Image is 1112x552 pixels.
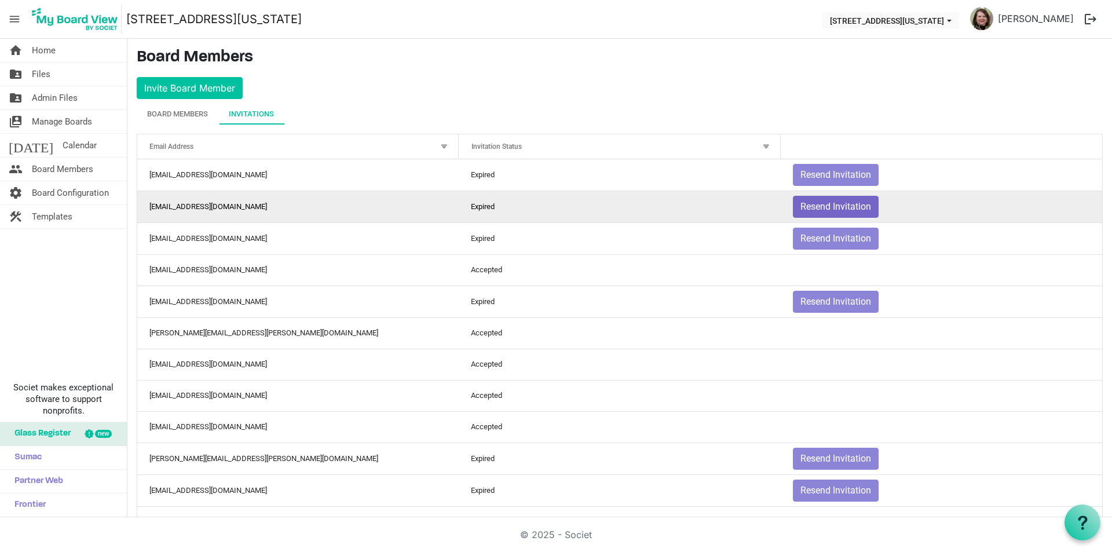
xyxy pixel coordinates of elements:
[520,529,592,540] a: © 2025 - Societ
[9,134,53,157] span: [DATE]
[28,5,122,34] img: My Board View Logo
[137,443,459,474] td: david.groholski@edwardjones.com column header Email Address
[126,8,302,31] a: [STREET_ADDRESS][US_STATE]
[9,110,23,133] span: switch_account
[137,317,459,349] td: ronald.bearden@va.gov column header Email Address
[137,104,1103,125] div: tab-header
[32,39,56,62] span: Home
[781,254,1102,286] td: is template cell column header
[781,411,1102,443] td: is template cell column header
[9,63,23,86] span: folder_shared
[137,254,459,286] td: gswray@yahoo.com column header Email Address
[459,411,780,443] td: Accepted column header Invitation Status
[32,63,50,86] span: Files
[3,8,25,30] span: menu
[793,291,879,313] button: Resend Invitation
[970,7,993,30] img: J52A0qgz-QnGEDJvxvc7st0NtxDrXCKoDOPQZREw7aFqa1BfgfUuvwQg4bgL-jlo7icgKeV0c70yxLBxNLEp2Q_thumb.png
[95,430,112,438] div: new
[9,158,23,181] span: people
[147,108,208,120] div: Board Members
[781,506,1102,538] td: is template cell column header
[137,411,459,443] td: rusgreim@hotmail.com column header Email Address
[9,446,42,469] span: Sumac
[793,480,879,502] button: Resend Invitation
[781,317,1102,349] td: is template cell column header
[459,222,780,254] td: Expired column header Invitation Status
[993,7,1078,30] a: [PERSON_NAME]
[793,196,879,218] button: Resend Invitation
[9,205,23,228] span: construction
[137,474,459,506] td: ulrichdavid@yahoo.com column header Email Address
[459,191,780,222] td: Expired column header Invitation Status
[793,164,879,186] button: Resend Invitation
[793,448,879,470] button: Resend Invitation
[137,349,459,380] td: bnbaggett@yahoo.com column header Email Address
[5,382,122,416] span: Societ makes exceptional software to support nonprofits.
[781,286,1102,317] td: Resend Invitation is template cell column header
[137,48,1103,68] h3: Board Members
[32,205,72,228] span: Templates
[9,86,23,109] span: folder_shared
[459,254,780,286] td: Accepted column header Invitation Status
[137,191,459,222] td: mbs@scottaplinllc.com column header Email Address
[32,181,109,204] span: Board Configuration
[459,286,780,317] td: Expired column header Invitation Status
[471,142,522,151] span: Invitation Status
[9,181,23,204] span: settings
[137,222,459,254] td: twebbpm@yahoo.com column header Email Address
[137,159,459,191] td: tdgroholski@yahoo.com column header Email Address
[822,12,959,28] button: 216 E Washington Blvd dropdownbutton
[9,422,71,445] span: Glass Register
[459,474,780,506] td: Expired column header Invitation Status
[459,506,780,538] td: Accepted column header Invitation Status
[32,110,92,133] span: Manage Boards
[137,77,243,99] button: Invite Board Member
[781,443,1102,474] td: Resend Invitation is template cell column header
[781,380,1102,411] td: is template cell column header
[32,86,78,109] span: Admin Files
[9,470,63,493] span: Partner Web
[63,134,97,157] span: Calendar
[32,158,93,181] span: Board Members
[137,286,459,317] td: brewer1102@gmail.com column header Email Address
[459,443,780,474] td: Expired column header Invitation Status
[793,228,879,250] button: Resend Invitation
[137,506,459,538] td: ulrichdavidr@yahoo.com column header Email Address
[781,191,1102,222] td: Resend Invitation is template cell column header
[459,317,780,349] td: Accepted column header Invitation Status
[459,380,780,411] td: Accepted column header Invitation Status
[459,349,780,380] td: Accepted column header Invitation Status
[9,39,23,62] span: home
[229,108,274,120] div: Invitations
[459,159,780,191] td: Expired column header Invitation Status
[781,349,1102,380] td: is template cell column header
[781,159,1102,191] td: Resend Invitation is template cell column header
[1078,7,1103,31] button: logout
[28,5,126,34] a: My Board View Logo
[149,142,193,151] span: Email Address
[781,474,1102,506] td: Resend Invitation is template cell column header
[137,380,459,411] td: robtrib@comcast.net column header Email Address
[9,493,46,517] span: Frontier
[781,222,1102,254] td: Resend Invitation is template cell column header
